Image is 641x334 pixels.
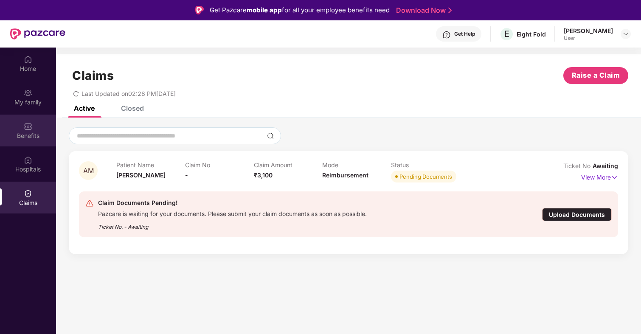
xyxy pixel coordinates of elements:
[98,218,367,231] div: Ticket No. - Awaiting
[572,70,620,81] span: Raise a Claim
[254,171,273,179] span: ₹3,100
[399,172,452,181] div: Pending Documents
[195,6,204,14] img: Logo
[24,122,32,131] img: svg+xml;base64,PHN2ZyBpZD0iQmVuZWZpdHMiIHhtbG5zPSJodHRwOi8vd3d3LnczLm9yZy8yMDAwL3N2ZyIgd2lkdGg9Ij...
[267,132,274,139] img: svg+xml;base64,PHN2ZyBpZD0iU2VhcmNoLTMyeDMyIiB4bWxucz0iaHR0cDovL3d3dy53My5vcmcvMjAwMC9zdmciIHdpZH...
[564,35,613,42] div: User
[24,156,32,164] img: svg+xml;base64,PHN2ZyBpZD0iSG9zcGl0YWxzIiB4bWxucz0iaHR0cDovL3d3dy53My5vcmcvMjAwMC9zdmciIHdpZHRoPS...
[121,104,144,112] div: Closed
[322,171,368,179] span: Reimbursement
[581,171,618,182] p: View More
[504,29,509,39] span: E
[185,171,188,179] span: -
[322,161,391,168] p: Mode
[396,6,449,15] a: Download Now
[611,173,618,182] img: svg+xml;base64,PHN2ZyB4bWxucz0iaHR0cDovL3d3dy53My5vcmcvMjAwMC9zdmciIHdpZHRoPSIxNyIgaGVpZ2h0PSIxNy...
[254,161,323,168] p: Claim Amount
[563,162,593,169] span: Ticket No
[98,198,367,208] div: Claim Documents Pending!
[442,31,451,39] img: svg+xml;base64,PHN2ZyBpZD0iSGVscC0zMngzMiIgeG1sbnM9Imh0dHA6Ly93d3cudzMub3JnLzIwMDAvc3ZnIiB3aWR0aD...
[542,208,612,221] div: Upload Documents
[24,89,32,97] img: svg+xml;base64,PHN2ZyB3aWR0aD0iMjAiIGhlaWdodD0iMjAiIHZpZXdCb3g9IjAgMCAyMCAyMCIgZmlsbD0ibm9uZSIgeG...
[10,28,65,39] img: New Pazcare Logo
[448,6,452,15] img: Stroke
[72,68,114,83] h1: Claims
[563,67,628,84] button: Raise a Claim
[593,162,618,169] span: Awaiting
[85,199,94,208] img: svg+xml;base64,PHN2ZyB4bWxucz0iaHR0cDovL3d3dy53My5vcmcvMjAwMC9zdmciIHdpZHRoPSIyNCIgaGVpZ2h0PSIyNC...
[185,161,254,168] p: Claim No
[98,208,367,218] div: Pazcare is waiting for your documents. Please submit your claim documents as soon as possible.
[517,30,546,38] div: Eight Fold
[24,55,32,64] img: svg+xml;base64,PHN2ZyBpZD0iSG9tZSIgeG1sbnM9Imh0dHA6Ly93d3cudzMub3JnLzIwMDAvc3ZnIiB3aWR0aD0iMjAiIG...
[73,90,79,97] span: redo
[82,90,176,97] span: Last Updated on 02:28 PM[DATE]
[74,104,95,112] div: Active
[116,171,166,179] span: [PERSON_NAME]
[83,167,94,174] span: AM
[454,31,475,37] div: Get Help
[116,161,185,168] p: Patient Name
[210,5,390,15] div: Get Pazcare for all your employee benefits need
[247,6,282,14] strong: mobile app
[24,189,32,198] img: svg+xml;base64,PHN2ZyBpZD0iQ2xhaW0iIHhtbG5zPSJodHRwOi8vd3d3LnczLm9yZy8yMDAwL3N2ZyIgd2lkdGg9IjIwIi...
[564,27,613,35] div: [PERSON_NAME]
[622,31,629,37] img: svg+xml;base64,PHN2ZyBpZD0iRHJvcGRvd24tMzJ4MzIiIHhtbG5zPSJodHRwOi8vd3d3LnczLm9yZy8yMDAwL3N2ZyIgd2...
[391,161,460,168] p: Status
